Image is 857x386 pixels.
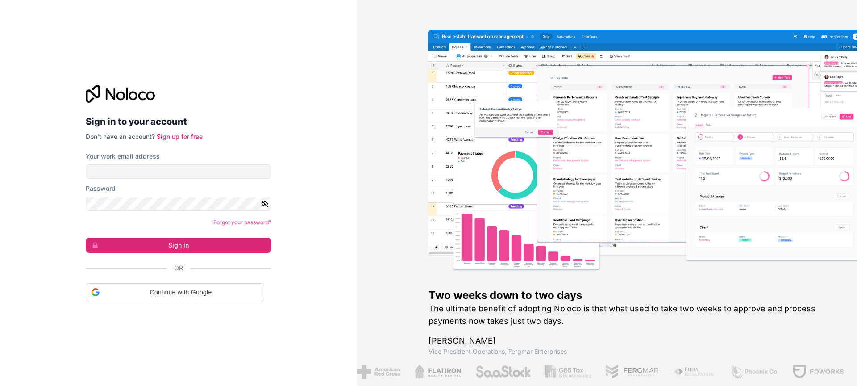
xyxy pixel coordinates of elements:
input: Password [86,197,271,211]
img: /assets/fdworks-Bi04fVtw.png [791,365,843,379]
label: Password [86,184,116,193]
label: Your work email address [86,152,160,161]
h1: Vice President Operations , Fergmar Enterprises [428,347,828,356]
span: Or [174,264,183,273]
img: /assets/gbstax-C-GtDUiK.png [544,365,590,379]
a: Sign up for free [157,133,203,140]
img: /assets/flatiron-C8eUkumj.png [413,365,460,379]
img: /assets/american-red-cross-BAupjrZR.png [356,365,399,379]
img: /assets/phoenix-BREaitsQ.png [728,365,777,379]
button: Sign in [86,238,271,253]
img: /assets/fiera-fwj2N5v4.png [673,365,715,379]
input: Email address [86,164,271,179]
a: Forgot your password? [213,219,271,226]
div: Continue with Google [86,283,264,301]
img: /assets/saastock-C6Zbiodz.png [474,365,530,379]
h2: The ultimate benefit of adopting Noloco is that what used to take two weeks to approve and proces... [428,302,828,327]
img: /assets/fergmar-CudnrXN5.png [604,365,658,379]
span: Don't have an account? [86,133,155,140]
span: Continue with Google [103,288,258,297]
h1: [PERSON_NAME] [428,335,828,347]
h2: Sign in to your account [86,113,271,130]
h1: Two weeks down to two days [428,288,828,302]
